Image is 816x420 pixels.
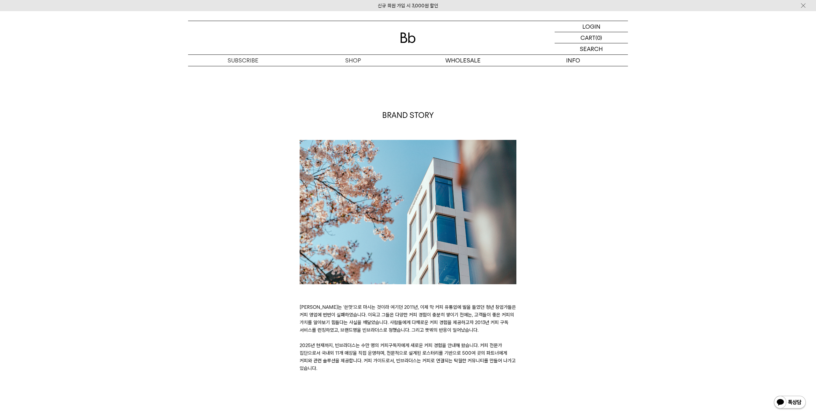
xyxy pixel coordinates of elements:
p: SEARCH [580,43,603,54]
p: INFO [518,55,628,66]
a: SHOP [298,55,408,66]
p: (0) [595,32,602,43]
a: CART (0) [555,32,628,43]
p: BRAND STORY [300,110,516,121]
a: LOGIN [555,21,628,32]
p: [PERSON_NAME]는 ‘쓴맛’으로 마시는 것이라 여기던 2011년, 이제 막 커피 유통업에 발을 들였던 청년 창업가들은 커피 영업에 번번이 실패하였습니다. 이윽고 그들은... [300,303,516,372]
a: 신규 회원 가입 시 3,000원 할인 [378,3,438,9]
img: 카카오톡 채널 1:1 채팅 버튼 [773,395,806,410]
a: SUBSCRIBE [188,55,298,66]
p: WHOLESALE [408,55,518,66]
img: 로고 [400,33,416,43]
p: CART [580,32,595,43]
p: LOGIN [582,21,601,32]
